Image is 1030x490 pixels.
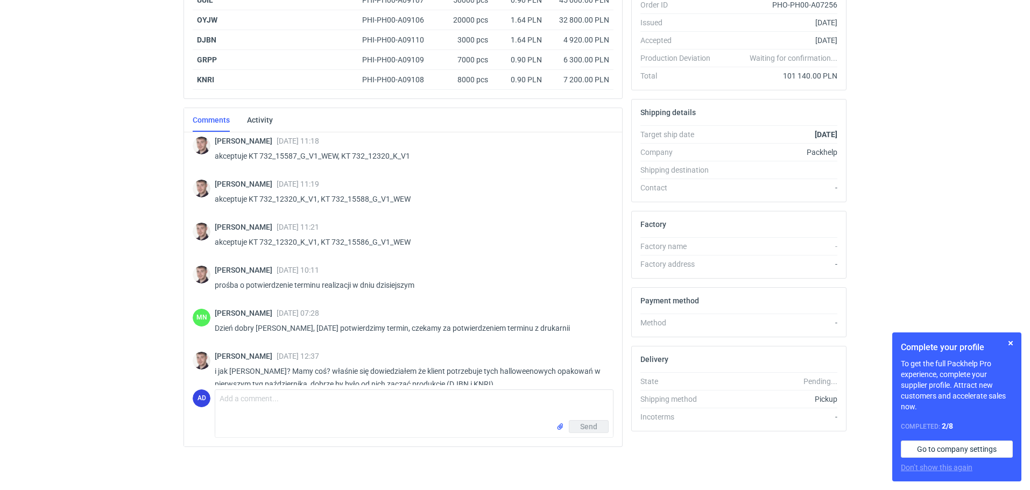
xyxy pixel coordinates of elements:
p: akceptuje KT 732_12320_K_V1, KT 732_15588_G_V1_WEW [215,193,605,205]
strong: KNRI [197,75,214,84]
div: Target ship date [640,129,719,140]
div: Factory address [640,259,719,269]
div: 0.90 PLN [497,54,542,65]
a: Activity [247,108,273,132]
strong: [DATE] [815,130,837,139]
h1: Complete your profile [901,341,1013,354]
img: Maciej Sikora [193,266,210,283]
div: State [640,376,719,387]
div: PHI-PH00-A09106 [362,15,434,25]
a: Comments [193,108,230,132]
p: akceptuje KT 732_12320_K_V1, KT 732_15586_G_V1_WEW [215,236,605,248]
span: [DATE] 11:21 [277,223,319,231]
strong: DJBN [197,35,216,44]
div: PHI-PH00-A09110 [362,34,434,45]
span: [PERSON_NAME] [215,266,277,274]
div: Production Deviation [640,53,719,63]
div: Anita Dolczewska [193,389,210,407]
div: [DATE] [719,17,837,28]
strong: GRPP [197,55,217,64]
span: [DATE] 11:19 [277,180,319,188]
div: Issued [640,17,719,28]
button: Send [569,420,609,433]
div: 1.64 PLN [497,15,542,25]
h2: Shipping details [640,108,696,117]
div: 101 140.00 PLN [719,70,837,81]
div: Total [640,70,719,81]
p: akceptuje KT 732_15587_G_V1_WEW, KT 732_12320_K_V1 [215,150,605,162]
div: 7 200.00 PLN [551,74,609,85]
p: prośba o potwierdzenie terminu realizacji w dniu dzisiejszym [215,279,605,292]
div: - [719,317,837,328]
div: 1.64 PLN [497,34,542,45]
span: [DATE] 12:37 [277,352,319,360]
button: Skip for now [1004,337,1017,350]
div: Method [640,317,719,328]
strong: 2 / 8 [942,422,953,430]
div: Contact [640,182,719,193]
div: 8000 pcs [439,70,492,90]
div: Packhelp [719,147,837,158]
div: - [719,241,837,252]
div: Factory name [640,241,719,252]
div: 20000 pcs [439,10,492,30]
div: 3000 pcs [439,30,492,50]
div: Completed: [901,421,1013,432]
figcaption: AD [193,389,210,407]
div: Pickup [719,394,837,404]
span: [PERSON_NAME] [215,180,277,188]
div: PHI-PH00-A09109 [362,54,434,65]
span: [PERSON_NAME] [215,223,277,231]
div: Shipping method [640,394,719,404]
p: i jak [PERSON_NAME]? Mamy coś? właśnie się dowiedziałem że klient potrzebuje tych halloweenowych ... [215,365,605,390]
p: To get the full Packhelp Pro experience, complete your supplier profile. Attract new customers an... [901,358,1013,412]
em: Pending... [803,377,837,386]
h2: Delivery [640,355,668,364]
div: [DATE] [719,35,837,46]
div: 4 920.00 PLN [551,34,609,45]
div: 0.90 PLN [497,74,542,85]
div: - [719,182,837,193]
div: - [719,411,837,422]
div: Shipping destination [640,165,719,175]
div: 6 300.00 PLN [551,54,609,65]
div: Company [640,147,719,158]
div: - [719,259,837,269]
span: Send [580,423,597,430]
div: PHI-PH00-A09108 [362,74,434,85]
img: Maciej Sikora [193,180,210,197]
span: [PERSON_NAME] [215,137,277,145]
div: Incoterms [640,411,719,422]
div: Accepted [640,35,719,46]
img: Maciej Sikora [193,223,210,240]
div: 7000 pcs [439,50,492,70]
span: [PERSON_NAME] [215,309,277,317]
img: Maciej Sikora [193,137,210,154]
span: [DATE] 07:28 [277,309,319,317]
button: Don’t show this again [901,462,972,473]
figcaption: MN [193,309,210,326]
div: 32 800.00 PLN [551,15,609,25]
span: [DATE] 11:18 [277,137,319,145]
em: Waiting for confirmation... [750,53,837,63]
a: Go to company settings [901,441,1013,458]
strong: OYJW [197,16,217,24]
h2: Factory [640,220,666,229]
span: [DATE] 10:11 [277,266,319,274]
p: Dzień dobry [PERSON_NAME], [DATE] potwierdzimy termin, czekamy za potwierdzeniem terminu z drukarnii [215,322,605,335]
div: Małgorzata Nowotna [193,309,210,326]
span: [PERSON_NAME] [215,352,277,360]
h2: Payment method [640,296,699,305]
img: Maciej Sikora [193,352,210,370]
